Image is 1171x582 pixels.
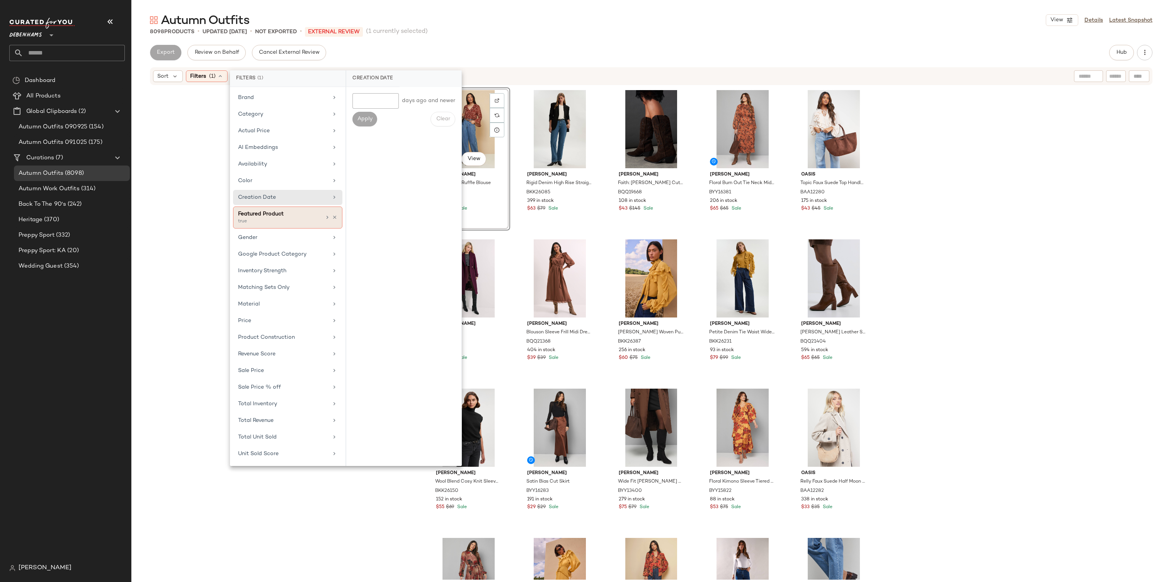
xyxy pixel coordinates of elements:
[800,189,825,196] span: BAA12280
[26,107,77,116] span: Global Clipboards
[150,16,158,24] img: svg%3e
[821,355,832,360] span: Sale
[77,107,85,116] span: (2)
[801,321,866,328] span: [PERSON_NAME]
[527,171,592,178] span: [PERSON_NAME]
[238,178,252,184] span: Color
[54,231,70,240] span: (332)
[709,329,774,336] span: Petite Denim Tie Waist Wide Leg Tailored Trouser
[801,496,828,503] span: 338 in stock
[435,478,500,485] span: Wool Blend Cosy Knit Sleeveless Tank Top
[800,478,866,485] span: Relly Faux Suede Half Moon Crossbody Bag
[800,329,866,336] span: [PERSON_NAME] Leather Square Toe High Heel Knee Boots
[710,355,718,362] span: $79
[710,198,737,205] span: 206 in stock
[619,171,684,178] span: [PERSON_NAME]
[238,251,306,257] span: Google Product Category
[801,355,810,362] span: $65
[710,496,735,503] span: 88 in stock
[710,205,718,212] span: $65
[19,262,63,271] span: Wedding Guest
[161,13,249,29] span: Autumn Outfits
[639,355,650,360] span: Sale
[710,347,734,354] span: 93 in stock
[43,215,59,224] span: (370)
[446,504,454,511] span: $69
[526,329,592,336] span: Blouson Sleeve Frill Midi Dress
[238,418,274,423] span: Total Revenue
[822,206,833,211] span: Sale
[619,496,645,503] span: 279 in stock
[811,504,820,511] span: $35
[436,504,444,511] span: $55
[613,90,690,168] img: bqq19668_dark%20brown_xl
[618,180,683,187] span: Faith: [PERSON_NAME] Cutout Western Boots
[526,180,592,187] span: Rigid Denim High Rise Straight Leg [PERSON_NAME]
[811,355,820,362] span: $65
[66,200,82,209] span: (242)
[619,321,684,328] span: [PERSON_NAME]
[730,206,741,211] span: Sale
[710,171,775,178] span: [PERSON_NAME]
[709,189,731,196] span: BYY16381
[547,206,558,211] span: Sale
[619,205,628,212] span: $43
[526,488,549,495] span: BYY16283
[1116,49,1127,56] span: Hub
[197,27,199,36] span: •
[238,268,286,274] span: Inventory Strength
[250,27,252,36] span: •
[238,195,276,200] span: Creation Date
[238,384,281,390] span: Sale Price % off
[537,205,545,212] span: $79
[346,70,400,87] div: Creation Date
[521,389,599,467] img: byy16283_chocolate_xl
[710,470,775,477] span: [PERSON_NAME]
[704,90,781,168] img: byy16381_burnt%20orange_xl
[54,154,63,162] span: (7)
[619,347,645,354] span: 256 in stock
[436,496,462,503] span: 152 in stock
[150,28,194,36] div: Products
[257,75,264,82] span: (1)
[618,338,641,345] span: BKK26387
[704,389,781,467] img: byy15822_mustard_xl
[619,198,646,205] span: 108 in stock
[435,180,491,187] span: Petite Spot Ruffle Blouse
[402,97,455,105] span: days ago and newer
[19,200,66,209] span: Back To The 90's
[238,451,279,457] span: Unit Sold Score
[613,389,690,467] img: byy13400_natural%20black_xl
[238,401,277,407] span: Total Inventory
[704,239,781,317] img: bkk26231_mid%20blue_xl
[456,505,467,510] span: Sale
[709,488,732,495] span: BYY15822
[801,470,866,477] span: Oasis
[366,27,428,36] span: (1 currently selected)
[619,470,684,477] span: [PERSON_NAME]
[730,505,741,510] span: Sale
[526,338,551,345] span: BQQ21368
[1050,17,1063,23] span: View
[157,72,169,80] span: Sort
[709,338,732,345] span: BKK26231
[19,138,87,147] span: Autumn Outfits 091025
[795,389,873,467] img: baa12282_neutral_xl
[26,154,54,162] span: Curations
[203,28,247,36] p: updated [DATE]
[801,205,810,212] span: $43
[63,169,84,178] span: (8098)
[527,355,536,362] span: $39
[305,27,363,37] p: External REVIEW
[435,488,458,495] span: BKK26150
[238,351,276,357] span: Revenue Score
[300,27,302,36] span: •
[720,205,728,212] span: $65
[19,123,87,131] span: Autumn Outfits 090925
[12,77,20,84] img: svg%3e
[547,355,558,360] span: Sale
[19,215,43,224] span: Heritage
[521,239,599,317] img: bqq21368_mocha_xl
[800,488,824,495] span: BAA12282
[19,246,66,255] span: Preppy Sport: KA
